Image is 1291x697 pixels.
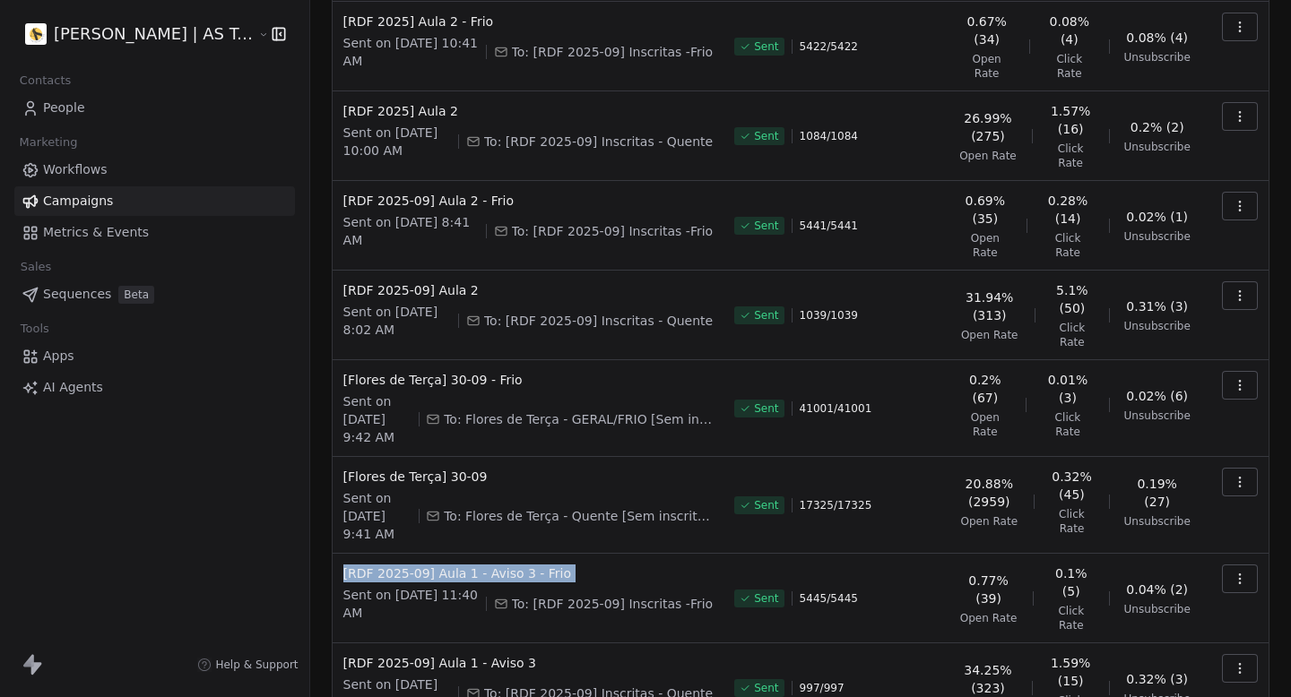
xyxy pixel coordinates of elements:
[54,22,254,46] span: [PERSON_NAME] | AS Treinamentos
[43,223,149,242] span: Metrics & Events
[754,498,778,512] span: Sent
[961,328,1018,342] span: Open Rate
[444,507,713,525] span: To: Flores de Terça - Quente [Sem inscritas]
[343,13,714,30] span: [RDF 2025] Aula 2 - Frio
[1044,52,1095,81] span: Click Rate
[1041,371,1094,407] span: 0.01% (3)
[43,160,108,179] span: Workflows
[1050,281,1095,317] span: 5.1% (50)
[800,591,858,606] span: 5445 / 5445
[14,155,295,185] a: Workflows
[343,303,452,339] span: Sent on [DATE] 8:02 AM
[754,401,778,416] span: Sent
[14,186,295,216] a: Campaigns
[215,658,298,672] span: Help & Support
[343,192,714,210] span: [RDF 2025-09] Aula 2 - Frio
[754,591,778,606] span: Sent
[13,315,56,342] span: Tools
[800,39,858,54] span: 5422 / 5422
[754,39,778,54] span: Sent
[1049,468,1095,503] span: 0.32% (45)
[14,93,295,123] a: People
[800,219,858,233] span: 5441 / 5441
[1041,231,1094,260] span: Click Rate
[43,378,103,397] span: AI Agents
[484,312,713,330] span: To: [RDF 2025-09] Inscritas - Quente
[958,410,1011,439] span: Open Rate
[14,218,295,247] a: Metrics & Events
[800,129,858,143] span: 1084 / 1084
[1126,387,1188,405] span: 0.02% (6)
[1124,229,1191,244] span: Unsubscribe
[1124,140,1191,154] span: Unsubscribe
[1131,118,1184,136] span: 0.2% (2)
[444,410,713,428] span: To: Flores de Terça - GERAL/FRIO [Sem inscritas]
[1124,475,1191,511] span: 0.19% (27)
[1046,102,1094,138] span: 1.57% (16)
[960,611,1018,625] span: Open Rate
[754,308,778,323] span: Sent
[1048,604,1095,632] span: Click Rate
[1049,507,1095,536] span: Click Rate
[960,514,1018,529] span: Open Rate
[14,373,295,402] a: AI Agents
[958,572,1018,607] span: 0.77% (39)
[43,192,113,211] span: Campaigns
[343,124,452,159] span: Sent on [DATE] 10:00 AM
[343,281,714,299] span: [RDF 2025-09] Aula 2
[1124,514,1191,529] span: Unsubscribe
[1126,581,1188,598] span: 0.04% (2)
[512,222,714,240] span: To: [RDF 2025-09] Inscritas -Frio
[754,129,778,143] span: Sent
[43,347,74,366] span: Apps
[1046,142,1094,170] span: Click Rate
[343,564,714,582] span: [RDF 2025-09] Aula 1 - Aviso 3 - Frio
[1124,50,1191,65] span: Unsubscribe
[1126,297,1188,315] span: 0.31% (3)
[13,254,59,280] span: Sales
[958,661,1018,697] span: 34.25% (323)
[1041,192,1094,228] span: 0.28% (14)
[343,102,714,120] span: [RDF 2025] Aula 2
[800,498,872,512] span: 17325 / 17325
[958,475,1019,511] span: 20.88% (2959)
[343,468,714,486] span: [Flores de Terça] 30-09
[958,13,1015,48] span: 0.67% (34)
[14,280,295,309] a: SequencesBeta
[958,231,1011,260] span: Open Rate
[958,52,1015,81] span: Open Rate
[343,213,479,249] span: Sent on [DATE] 8:41 AM
[1050,321,1095,349] span: Click Rate
[343,392,412,446] span: Sent on [DATE] 9:42 AM
[343,371,714,389] span: [Flores de Terça] 30-09 - Frio
[1041,410,1094,439] span: Click Rate
[754,681,778,695] span: Sent
[343,654,714,672] span: [RDF 2025-09] Aula 1 - Aviso 3
[343,34,479,70] span: Sent on [DATE] 10:41 AM
[343,489,412,543] span: Sent on [DATE] 9:41 AM
[14,341,295,371] a: Apps
[1126,670,1188,688] span: 0.32% (3)
[43,99,85,117] span: People
[958,288,1020,324] span: 31.94% (313)
[197,658,298,672] a: Help & Support
[12,67,79,94] span: Contacts
[1124,602,1191,616] span: Unsubscribe
[800,308,858,323] span: 1039 / 1039
[12,129,85,156] span: Marketing
[343,586,479,622] span: Sent on [DATE] 11:40 AM
[958,371,1011,407] span: 0.2% (67)
[958,109,1018,145] span: 26.99% (275)
[800,681,845,695] span: 997 / 997
[959,149,1017,163] span: Open Rate
[800,401,872,416] span: 41001 / 41001
[484,133,713,151] span: To: [RDF 2025-09] Inscritas - Quente
[1124,319,1191,333] span: Unsubscribe
[958,192,1011,228] span: 0.69% (35)
[1126,208,1188,226] span: 0.02% (1)
[1126,29,1188,47] span: 0.08% (4)
[1048,564,1095,600] span: 0.1% (5)
[512,595,714,613] span: To: [RDF 2025-09] Inscritas -Frio
[1044,13,1095,48] span: 0.08% (4)
[754,219,778,233] span: Sent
